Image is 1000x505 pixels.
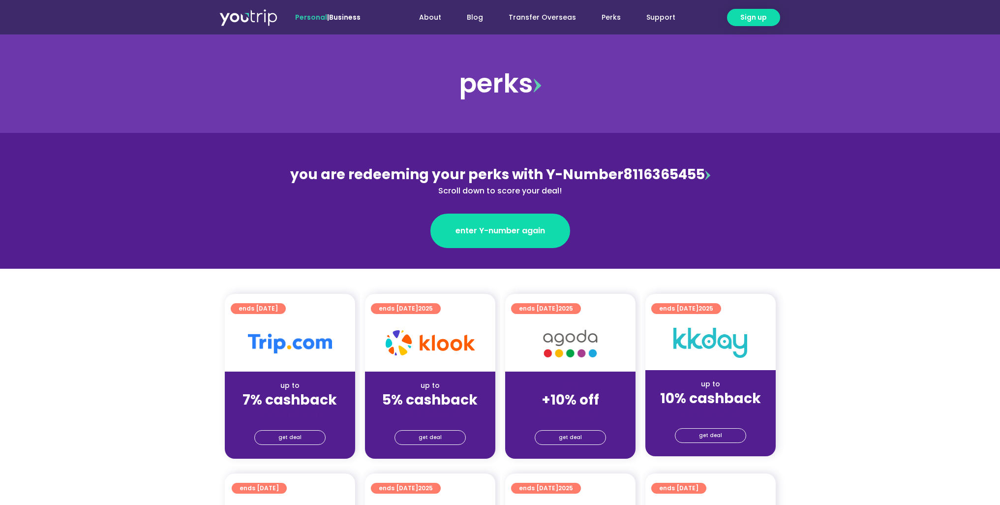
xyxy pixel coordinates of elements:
a: ends [DATE]2025 [371,483,441,494]
span: ends [DATE] [239,303,278,314]
a: get deal [675,428,746,443]
span: up to [561,380,579,390]
div: up to [233,380,347,391]
span: ends [DATE] [519,483,573,494]
a: enter Y-number again [430,214,570,248]
div: Scroll down to score your deal! [287,185,714,197]
div: (for stays only) [373,409,487,419]
span: you are redeeming your perks with Y-Number [290,165,623,184]
span: ends [DATE] [379,483,433,494]
a: get deal [394,430,466,445]
strong: 5% cashback [382,390,478,410]
a: ends [DATE] [651,483,706,494]
div: (for stays only) [653,408,768,418]
a: ends [DATE]2025 [511,483,581,494]
nav: Menu [387,8,688,27]
div: up to [373,380,487,391]
div: (for stays only) [233,409,347,419]
span: get deal [699,429,722,442]
span: 2025 [418,304,433,313]
a: ends [DATE] [231,303,286,314]
span: ends [DATE] [659,483,698,494]
div: (for stays only) [513,409,628,419]
span: ends [DATE] [240,483,279,494]
span: ends [DATE] [519,303,573,314]
a: Sign up [727,9,780,26]
a: About [406,8,454,27]
span: Sign up [740,12,767,23]
span: get deal [278,431,302,444]
a: Support [634,8,688,27]
span: ends [DATE] [659,303,713,314]
span: 2025 [558,484,573,492]
span: Personal [295,12,327,22]
span: 2025 [698,304,713,313]
div: 8116365455 [287,164,714,197]
a: Perks [589,8,634,27]
span: ends [DATE] [379,303,433,314]
strong: 10% cashback [660,389,761,408]
a: ends [DATE]2025 [651,303,721,314]
strong: 7% cashback [242,390,337,410]
span: enter Y-number again [455,225,545,237]
a: Blog [454,8,496,27]
span: get deal [559,431,582,444]
a: ends [DATE] [232,483,287,494]
span: get deal [419,431,442,444]
div: up to [653,379,768,389]
strong: +10% off [542,390,599,410]
a: get deal [254,430,326,445]
a: ends [DATE]2025 [511,303,581,314]
a: Business [329,12,361,22]
span: | [295,12,361,22]
span: 2025 [558,304,573,313]
span: 2025 [418,484,433,492]
a: Transfer Overseas [496,8,589,27]
a: get deal [535,430,606,445]
a: ends [DATE]2025 [371,303,441,314]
